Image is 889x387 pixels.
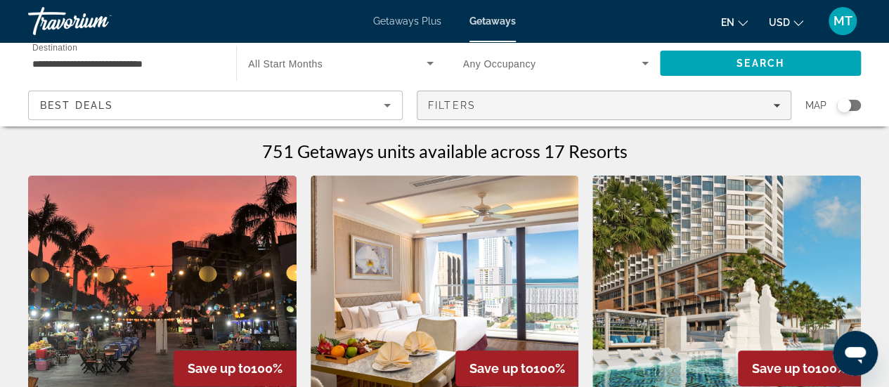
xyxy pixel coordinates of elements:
[469,15,516,27] a: Getaways
[721,17,734,28] span: en
[769,17,790,28] span: USD
[769,12,803,32] button: Change currency
[469,361,533,376] span: Save up to
[463,58,536,70] span: Any Occupancy
[174,350,297,386] div: 100%
[32,43,77,52] span: Destination
[262,140,628,162] h1: 751 Getaways units available across 17 Resorts
[28,3,169,39] a: Travorium
[417,91,791,120] button: Filters
[721,12,748,32] button: Change language
[188,361,251,376] span: Save up to
[805,96,826,115] span: Map
[455,350,578,386] div: 100%
[833,331,878,376] iframe: Кнопка запуска окна обмена сообщениями
[738,350,861,386] div: 100%
[248,58,323,70] span: All Start Months
[32,55,218,72] input: Select destination
[428,100,476,111] span: Filters
[736,58,784,69] span: Search
[752,361,815,376] span: Save up to
[373,15,441,27] a: Getaways Plus
[833,14,852,28] span: MT
[660,51,861,76] button: Search
[824,6,861,36] button: User Menu
[40,100,113,111] span: Best Deals
[40,97,391,114] mat-select: Sort by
